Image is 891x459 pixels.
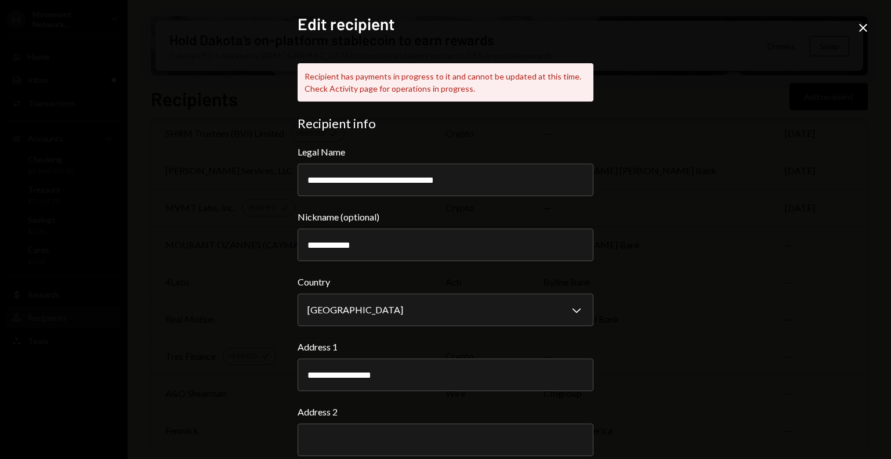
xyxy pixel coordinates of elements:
div: Recipient has payments in progress to it and cannot be updated at this time. Check Activity page ... [298,63,593,102]
h2: Edit recipient [298,13,593,35]
div: Recipient info [298,115,593,132]
label: Address 2 [298,405,593,419]
label: Address 1 [298,340,593,354]
button: Country [298,294,593,326]
label: Nickname (optional) [298,210,593,224]
label: Country [298,275,593,289]
label: Legal Name [298,145,593,159]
